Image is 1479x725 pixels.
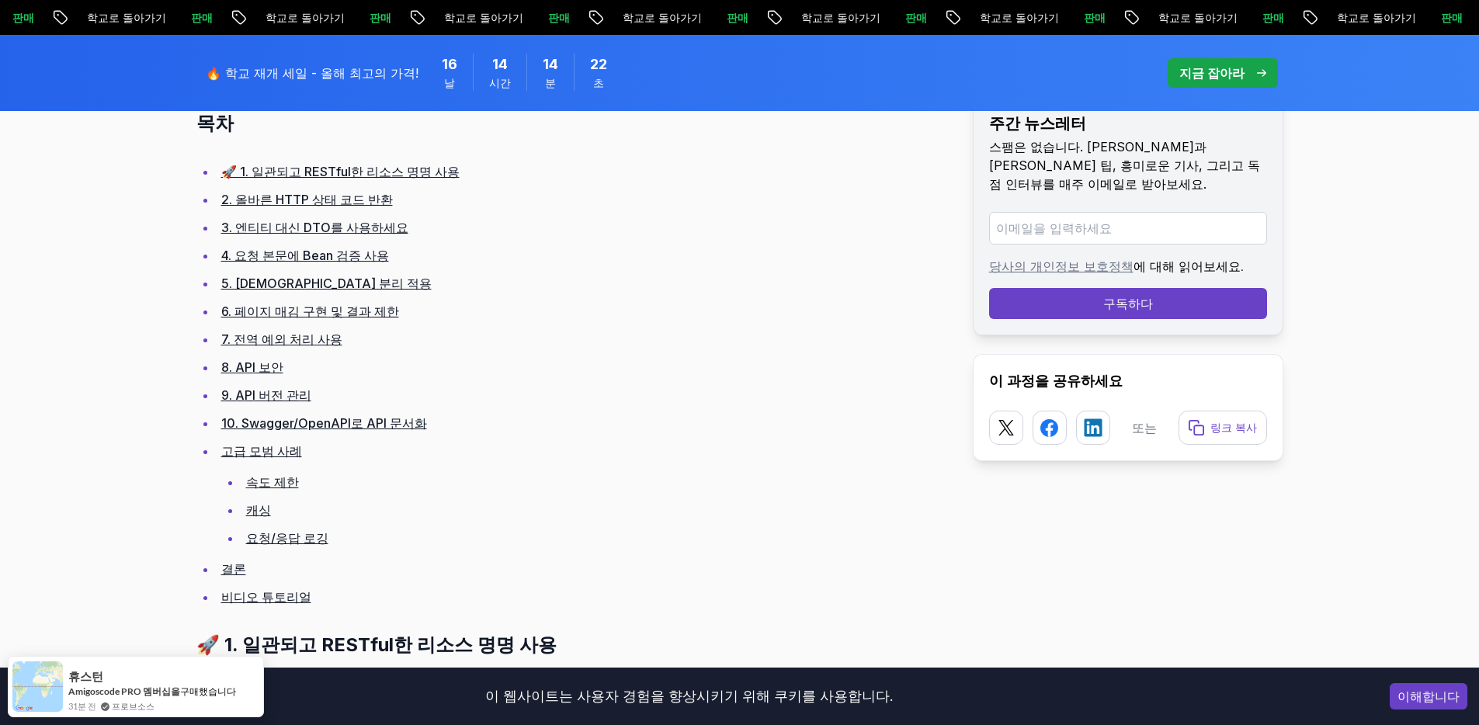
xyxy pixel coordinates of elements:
a: 🚀 1. 일관되고 RESTful한 리소스 명명 사용 [221,164,460,179]
font: 또는 [1132,420,1157,435]
font: 14 [492,56,508,72]
font: 학교로 돌아가기 [258,11,337,24]
font: . [1241,258,1244,274]
button: 링크 복사 [1179,411,1267,445]
font: 🔥 학교 재개 세일 - 올해 최고의 가격! [206,65,418,81]
font: 판매 [362,11,384,24]
font: 학교로 돌아가기 [615,11,694,24]
a: 6. 페이지 매김 구현 및 결과 제한 [221,304,399,319]
font: 목차 [196,112,234,134]
a: 당사의 개인정보 보호정책 [989,258,1134,274]
font: 이 과정을 공유하세요 [989,373,1123,389]
font: 이해합니다 [1397,689,1460,704]
font: 에 대해 읽어보세요 [1134,258,1241,274]
font: 학교로 돌아가기 [972,11,1051,24]
a: 2. 올바른 HTTP 상태 코드 반환 [221,192,393,207]
font: 14 [543,56,558,72]
font: 판매 [540,11,562,24]
font: 판매 [1255,11,1276,24]
a: 4. 요청 본문에 Bean 검증 사용 [221,248,389,263]
font: 판매 [5,11,26,24]
a: 9. API 버전 관리 [221,387,311,403]
font: 시간 [489,76,511,89]
font: 휴스턴 [68,669,103,683]
font: 스팸은 없습니다. [PERSON_NAME]과 [PERSON_NAME] 팁, 흥미로운 기사, 그리고 독점 인터뷰를 매주 이메일로 받아보세요. [989,139,1260,192]
input: 이메일을 입력하세요 [989,212,1267,245]
a: 비디오 튜토리얼 [221,589,311,605]
font: 날 [444,76,455,89]
font: 학교로 돌아가기 [1329,11,1408,24]
font: 구독하다 [1103,296,1153,311]
font: 학교로 돌아가기 [79,11,158,24]
font: 분 [545,76,556,89]
font: 판매 [897,11,919,24]
span: 22 Seconds [590,54,607,75]
font: 16 [442,56,457,72]
a: 프로브소스 [112,699,154,713]
font: 초 [593,76,604,89]
a: 결론 [221,561,246,577]
font: 링크 복사 [1210,421,1257,434]
font: 판매 [719,11,741,24]
font: 구매했습니다 [180,685,236,697]
font: 주간 뉴스레터 [989,114,1086,133]
img: provesource 소셜 증명 알림 이미지 [12,661,63,712]
a: 8. API 보안 [221,359,283,375]
span: 14분 [543,54,558,75]
button: 쿠키 허용 [1390,683,1467,709]
font: 🚀 1. 일관되고 RESTful한 리소스 명명 사용 [196,633,557,656]
font: 프로브소스 [112,701,154,711]
font: 판매 [183,11,205,24]
a: 캐싱 [246,502,271,518]
font: 학교로 돌아가기 [793,11,873,24]
a: 7. 전역 예외 처리 사용 [221,331,342,347]
a: 속도 제한 [246,474,299,490]
a: Amigoscode PRO 멤버십을 [68,685,180,697]
span: 14시간 [492,54,508,75]
font: 이 웹사이트는 사용자 경험을 향상시키기 위해 쿠키를 사용합니다. [485,688,894,704]
a: 10. Swagger/OpenAPI로 API 문서화 [221,415,427,431]
a: 요청/응답 로깅 [246,530,328,546]
font: 지금 잡아라 [1179,65,1245,81]
a: 3. 엔티티 대신 DTO를 사용하세요 [221,220,408,235]
font: 31분 전 [68,701,96,711]
span: 16일 [442,54,457,75]
button: 구독하다 [989,288,1267,319]
font: 학교로 돌아가기 [436,11,516,24]
font: 판매 [1433,11,1455,24]
font: 판매 [1076,11,1098,24]
a: 고급 모범 사례 [221,443,302,459]
a: 5. [DEMOGRAPHIC_DATA] 분리 적용 [221,276,432,291]
font: 학교로 돌아가기 [1151,11,1230,24]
